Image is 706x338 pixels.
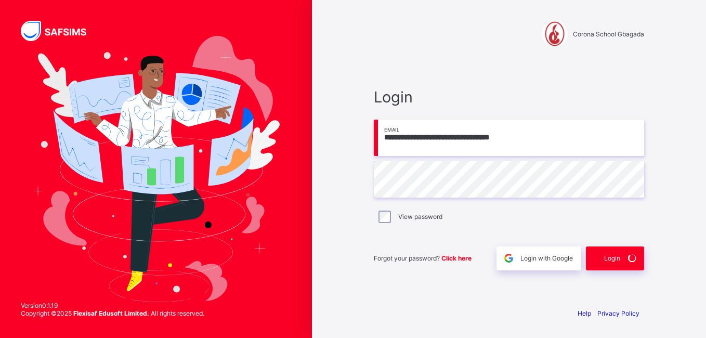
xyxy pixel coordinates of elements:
a: Privacy Policy [597,309,639,317]
label: View password [398,213,442,220]
img: SAFSIMS Logo [21,21,99,41]
span: Login [604,254,620,262]
span: Copyright © 2025 All rights reserved. [21,309,204,317]
a: Click here [441,254,472,262]
span: Login with Google [520,254,573,262]
a: Help [578,309,591,317]
span: Login [374,88,644,106]
span: Corona School Gbagada [573,30,644,38]
img: Hero Image [32,36,280,302]
span: Forgot your password? [374,254,472,262]
img: google.396cfc9801f0270233282035f929180a.svg [503,252,515,264]
strong: Flexisaf Edusoft Limited. [73,309,149,317]
span: Version 0.1.19 [21,302,204,309]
